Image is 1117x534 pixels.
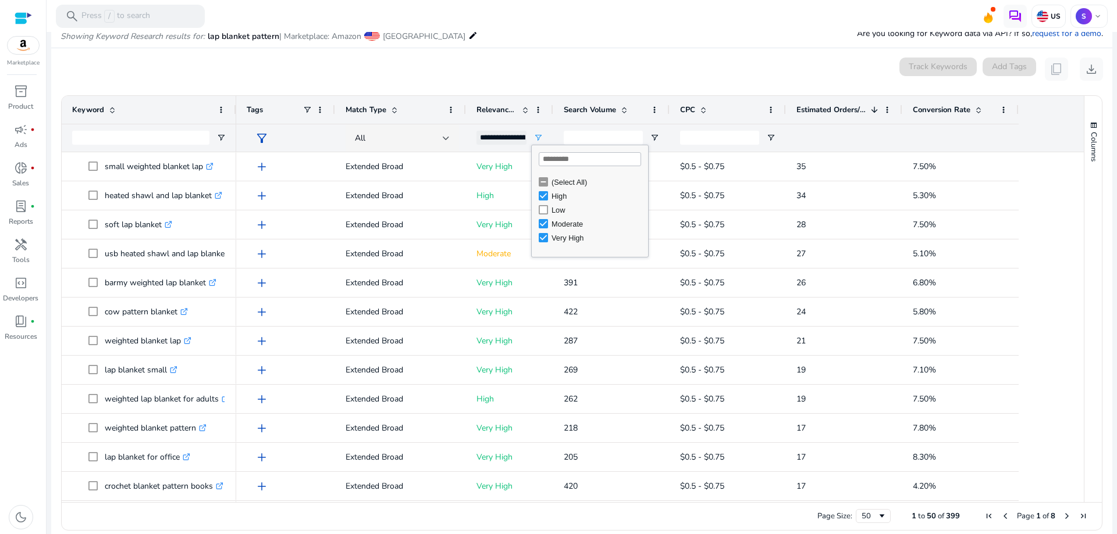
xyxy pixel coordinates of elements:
span: Match Type [346,105,386,115]
span: add [255,218,269,232]
p: Marketplace [7,59,40,67]
p: Extended Broad [346,300,456,324]
p: Product [8,101,33,112]
p: High [476,184,543,207]
span: [GEOGRAPHIC_DATA] [383,31,465,42]
div: (Select All) [552,178,645,187]
p: weighted blanket pattern [105,416,207,440]
p: small weighted blanket lap [105,155,214,178]
button: Open Filter Menu [650,133,659,142]
div: Page Size [856,509,891,523]
span: handyman [14,238,28,252]
p: Extended Broad [346,329,456,353]
p: Moderate [476,242,543,266]
span: fiber_manual_record [30,127,35,132]
p: weighted lap blanket for adults [105,387,229,411]
img: us.svg [1037,10,1048,22]
span: 422 [564,306,578,317]
span: $0.5 - $0.75 [680,190,724,201]
span: fiber_manual_record [30,204,35,209]
span: 19 [796,393,806,404]
p: High [476,387,543,411]
span: add [255,247,269,261]
span: 24 [796,306,806,317]
div: Previous Page [1001,511,1010,521]
p: Extended Broad [346,358,456,382]
span: add [255,189,269,203]
span: 8.30% [913,451,936,463]
span: Tags [247,105,263,115]
p: Very High [476,271,543,295]
p: Extended Broad [346,155,456,178]
span: $0.5 - $0.75 [680,335,724,346]
span: | Marketplace: Amazon [279,31,361,42]
span: $0.5 - $0.75 [680,481,724,492]
span: 7.80% [913,422,936,433]
p: weighted blanket lap [105,329,191,353]
span: $0.5 - $0.75 [680,451,724,463]
span: / [104,10,115,23]
div: Moderate [552,220,645,228]
span: of [1043,511,1049,521]
span: $0.5 - $0.75 [680,161,724,172]
p: heated shawl and lap blanket [105,184,222,207]
p: Extended Broad [346,416,456,440]
span: campaign [14,123,28,137]
p: barmy weighted lap blanket [105,271,216,295]
span: 287 [564,335,578,346]
span: $0.5 - $0.75 [680,277,724,288]
span: 7.50% [913,161,936,172]
p: lap blanket small [105,358,177,382]
span: add [255,479,269,493]
p: S [1076,8,1092,24]
p: Reports [9,216,33,227]
span: 205 [564,451,578,463]
span: Relevance Score [476,105,517,115]
span: lab_profile [14,199,28,213]
span: $0.5 - $0.75 [680,422,724,433]
p: Very High [476,300,543,324]
input: Search filter values [539,152,641,166]
p: US [1048,12,1061,21]
p: Extended Broad [346,184,456,207]
span: add [255,363,269,377]
span: Conversion Rate [913,105,970,115]
span: fiber_manual_record [30,166,35,170]
p: Extended Broad [346,271,456,295]
span: lap blanket pattern [208,31,279,42]
input: Keyword Filter Input [72,131,209,145]
span: book_4 [14,314,28,328]
span: add [255,160,269,174]
span: 5.30% [913,190,936,201]
div: 50 [862,511,877,521]
p: Very High [476,474,543,498]
p: Press to search [81,10,150,23]
span: 4.20% [913,481,936,492]
span: 420 [564,481,578,492]
span: 5.10% [913,248,936,259]
p: Very High [476,213,543,236]
span: 8 [1051,511,1055,521]
span: 6.80% [913,277,936,288]
span: add [255,334,269,348]
span: 548 [564,248,578,259]
span: Columns [1088,132,1099,162]
span: 262 [564,393,578,404]
span: 391 [564,277,578,288]
span: search [65,9,79,23]
p: Resources [5,331,37,342]
button: Open Filter Menu [216,133,226,142]
div: Low [552,206,645,214]
div: Column Filter [531,145,649,257]
span: add [255,421,269,435]
span: download [1084,62,1098,76]
span: 27 [796,248,806,259]
p: Very High [476,445,543,469]
button: download [1080,58,1103,81]
span: 17 [796,422,806,433]
button: Open Filter Menu [533,133,543,142]
p: crochet blanket pattern books [105,474,223,498]
p: Very High [476,329,543,353]
span: 21 [796,335,806,346]
span: 218 [564,422,578,433]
